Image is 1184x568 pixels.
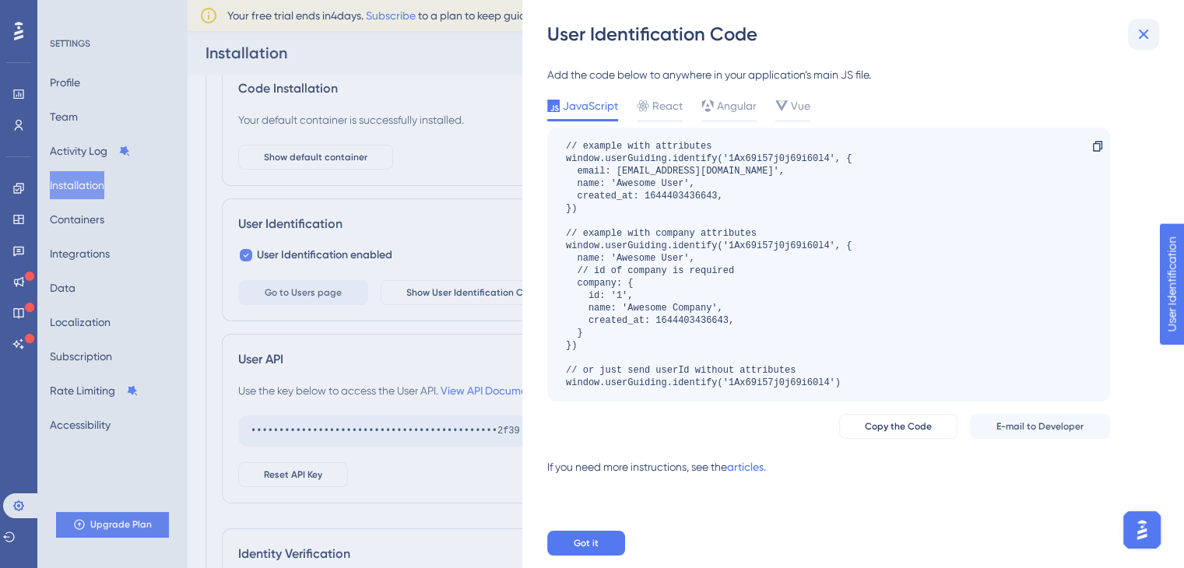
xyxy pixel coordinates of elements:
span: JavaScript [563,96,618,115]
span: Got it [574,537,599,549]
button: Got it [547,531,625,556]
span: User Identification [12,4,108,23]
div: // example with attributes window.userGuiding.identify('1Ax69i57j0j69i60l4', { email: [EMAIL_ADDR... [566,140,852,389]
div: If you need more instructions, see the [547,458,727,476]
div: User Identification Code [547,22,1162,47]
iframe: UserGuiding AI Assistant Launcher [1119,507,1165,553]
button: Copy the Code [839,414,957,439]
span: React [652,96,683,115]
a: articles. [727,458,766,489]
span: Copy the Code [865,420,932,433]
span: Angular [717,96,757,115]
button: E-mail to Developer [970,414,1110,439]
div: Add the code below to anywhere in your application’s main JS file. [547,65,1110,84]
span: E-mail to Developer [996,420,1084,433]
span: Vue [791,96,810,115]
